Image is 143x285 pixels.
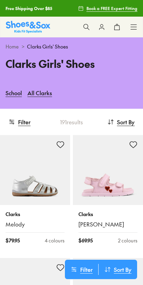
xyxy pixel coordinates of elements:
[8,114,31,130] button: Filter
[118,237,137,244] div: 2 colours
[6,85,22,100] a: School
[6,43,137,50] div: >
[86,5,137,11] span: Book a FREE Expert Fitting
[27,85,52,100] a: All Clarks
[117,118,135,126] span: Sort By
[6,56,137,71] h1: Clarks Girls' Shoes
[107,114,135,130] button: Sort By
[114,265,132,274] span: Sort By
[6,21,50,33] a: Shoes & Sox
[78,211,137,218] p: Clarks
[78,2,137,15] a: Book a FREE Expert Fitting
[65,264,98,275] button: Filter
[6,21,50,33] img: SNS_Logo_Responsive.svg
[78,221,137,228] a: [PERSON_NAME]
[6,221,65,228] a: Melody
[45,237,65,244] div: 4 colours
[99,264,137,275] button: Sort By
[27,43,68,50] span: Clarks Girls' Shoes
[78,237,93,244] span: $ 69.95
[6,237,20,244] span: $ 79.95
[6,43,19,50] a: Home
[6,211,65,218] p: Clarks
